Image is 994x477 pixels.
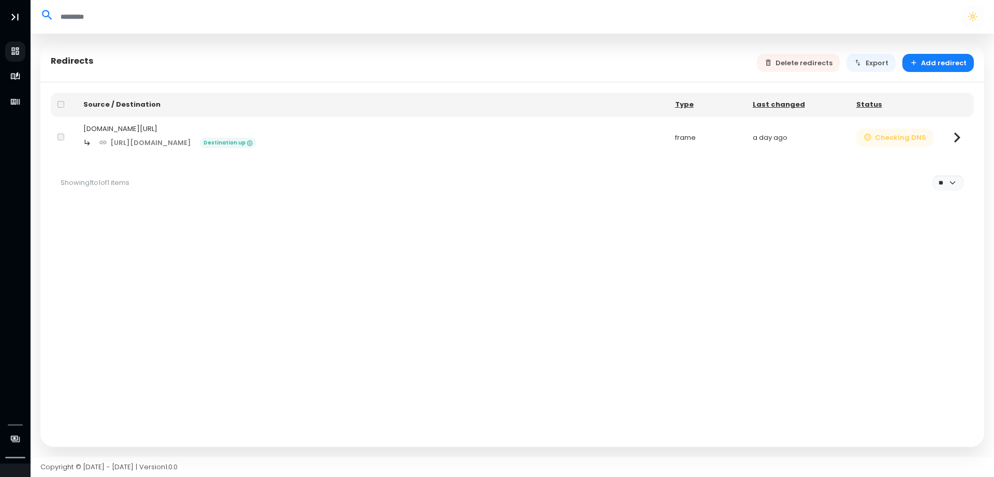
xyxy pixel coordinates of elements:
[856,128,934,147] button: Checking DNS
[746,117,850,158] td: a day ago
[5,7,25,27] button: Toggle Aside
[668,117,746,158] td: frame
[668,93,746,117] th: Type
[40,462,178,472] span: Copyright © [DATE] - [DATE] | Version 1.0.0
[61,178,129,187] span: Showing 1 to 1 of 1 items
[200,138,256,148] span: Destination up
[746,93,850,117] th: Last changed
[902,54,974,72] button: Add redirect
[850,93,941,117] th: Status
[51,56,94,66] h5: Redirects
[83,124,662,134] div: [DOMAIN_NAME][URL]
[932,175,963,190] select: Per
[92,134,199,152] a: [URL][DOMAIN_NAME]
[77,93,668,117] th: Source / Destination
